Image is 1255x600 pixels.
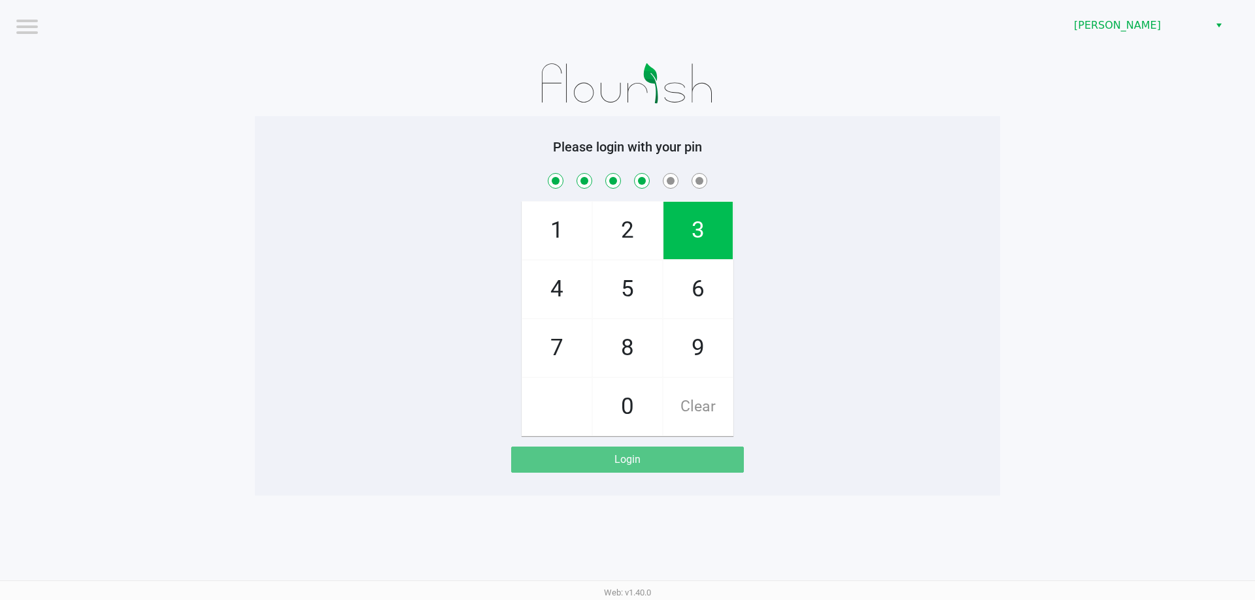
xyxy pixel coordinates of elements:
[522,202,592,259] span: 1
[593,319,662,377] span: 8
[522,319,592,377] span: 7
[604,588,651,597] span: Web: v1.40.0
[663,261,733,318] span: 6
[663,202,733,259] span: 3
[1209,14,1228,37] button: Select
[663,378,733,435] span: Clear
[522,261,592,318] span: 4
[663,319,733,377] span: 9
[1074,18,1201,33] span: [PERSON_NAME]
[593,261,662,318] span: 5
[593,378,662,435] span: 0
[593,202,662,259] span: 2
[265,139,990,155] h5: Please login with your pin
